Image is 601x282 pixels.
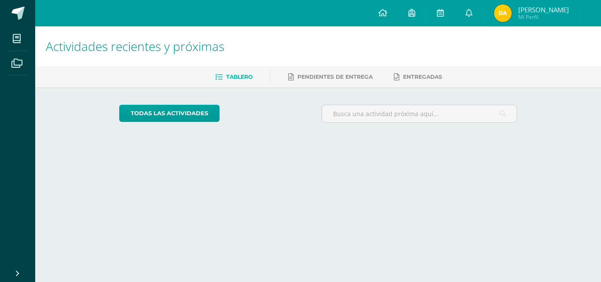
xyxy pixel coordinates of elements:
[119,105,220,122] a: todas las Actividades
[403,73,442,80] span: Entregadas
[518,5,569,14] span: [PERSON_NAME]
[394,70,442,84] a: Entregadas
[226,73,253,80] span: Tablero
[494,4,512,22] img: 063a247f9dba1356803a81d8545e99ce.png
[297,73,373,80] span: Pendientes de entrega
[322,105,517,122] input: Busca una actividad próxima aquí...
[518,13,569,21] span: Mi Perfil
[46,38,224,55] span: Actividades recientes y próximas
[215,70,253,84] a: Tablero
[288,70,373,84] a: Pendientes de entrega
